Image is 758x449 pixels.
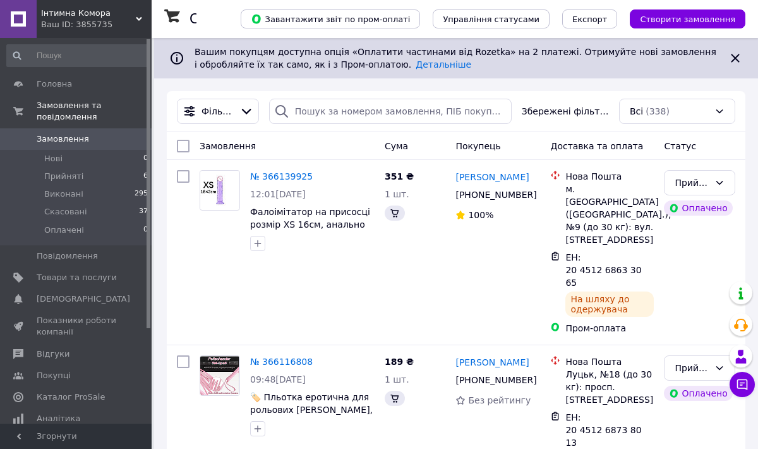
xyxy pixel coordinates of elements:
[453,371,531,389] div: [PHONE_NUMBER]
[195,47,716,70] span: Вашим покупцям доступна опція «Оплатити частинами від Rozetka» на 2 платежі. Отримуйте нові замов...
[250,357,313,367] a: № 366116808
[250,207,370,280] a: Фалоімітатор на присосці розмір XS 16см, анально вагінальний стимуляятор,член з присоскою,фалос-в...
[250,189,306,199] span: 12:01[DATE]
[44,153,63,164] span: Нові
[565,412,641,448] span: ЕН: 20 4512 6873 8013
[562,9,618,28] button: Експорт
[44,171,83,182] span: Прийняті
[250,374,306,384] span: 09:48[DATE]
[640,15,735,24] span: Створити замовлення
[135,188,148,200] span: 295
[37,413,80,424] span: Аналітика
[455,141,500,151] span: Покупець
[468,395,531,405] span: Без рейтингу
[202,105,234,118] span: Фільтри
[37,100,152,123] span: Замовлення та повідомлення
[200,170,240,211] a: Фото товару
[251,13,410,25] span: Завантажити звіт по пром-оплаті
[200,141,256,151] span: Замовлення
[37,391,105,403] span: Каталог ProSale
[675,176,709,190] div: Прийнято
[453,186,531,204] div: [PHONE_NUMBER]
[385,141,408,151] span: Cума
[572,15,608,24] span: Експорт
[630,105,643,118] span: Всі
[522,105,609,118] span: Збережені фільтри:
[189,11,318,27] h1: Список замовлень
[433,9,550,28] button: Управління статусами
[143,153,148,164] span: 0
[468,210,493,220] span: 100%
[37,348,69,360] span: Відгуки
[443,15,539,24] span: Управління статусами
[200,171,239,210] img: Фото товару
[37,250,98,262] span: Повідомлення
[565,368,654,406] div: Луцьк, №18 (до 30 кг): просп. [STREET_ADDRESS]
[37,315,117,338] span: Показники роботи компанії
[37,370,71,381] span: Покупці
[44,188,83,200] span: Виконані
[646,106,670,116] span: (338)
[664,141,696,151] span: Статус
[565,292,654,317] div: На шляху до одержувача
[385,171,414,181] span: 351 ₴
[565,322,654,335] div: Пром-оплата
[41,8,136,19] span: Інтимна Комора
[565,252,641,288] span: ЕН: 20 4512 6863 3065
[565,183,654,246] div: м. [GEOGRAPHIC_DATA] ([GEOGRAPHIC_DATA].), №9 (до 30 кг): вул. [STREET_ADDRESS]
[385,357,414,367] span: 189 ₴
[44,225,84,236] span: Оплачені
[139,206,148,218] span: 37
[385,374,409,384] span: 1 шт.
[664,386,732,401] div: Оплачено
[617,13,745,23] a: Створити замовлення
[416,59,471,70] a: Детальніше
[550,141,643,151] span: Доставка та оплата
[385,189,409,199] span: 1 шт.
[241,9,420,28] button: Завантажити звіт по пром-оплаті
[675,361,709,375] div: Прийнято
[143,225,148,236] span: 0
[37,272,117,283] span: Товари та послуги
[630,9,745,28] button: Створити замовлення
[269,99,512,124] input: Пошук за номером замовлення, ПІБ покупця, номером телефону, Email, номером накладної
[565,170,654,183] div: Нова Пошта
[730,372,755,397] button: Чат з покупцем
[44,206,87,218] span: Скасовані
[250,171,313,181] a: № 366139925
[455,171,529,183] a: [PERSON_NAME]
[6,44,149,67] input: Пошук
[37,78,72,90] span: Головна
[664,200,732,216] div: Оплачено
[41,19,152,30] div: Ваш ID: 3855735
[565,355,654,368] div: Нова Пошта
[200,356,239,395] img: Фото товару
[37,293,130,305] span: [DEMOGRAPHIC_DATA]
[143,171,148,182] span: 6
[455,356,529,369] a: [PERSON_NAME]
[37,133,89,145] span: Замовлення
[200,355,240,396] a: Фото товару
